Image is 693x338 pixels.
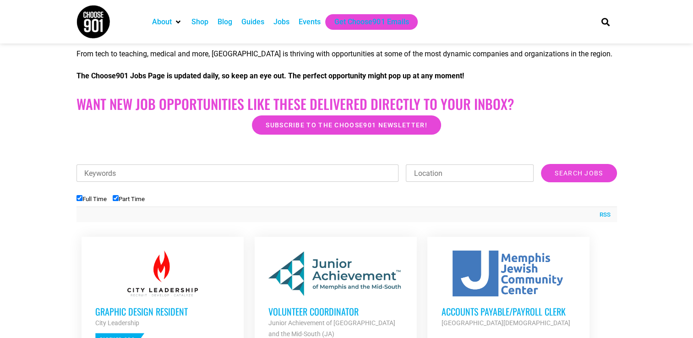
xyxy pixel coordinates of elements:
label: Part Time [113,196,145,202]
span: Subscribe to the Choose901 newsletter! [266,122,427,128]
h3: Volunteer Coordinator [268,305,403,317]
a: Get Choose901 Emails [334,16,409,27]
a: Blog [218,16,232,27]
input: Part Time [113,195,119,201]
input: Keywords [76,164,399,182]
h3: Graphic Design Resident [95,305,230,317]
a: About [152,16,172,27]
strong: The Choose901 Jobs Page is updated daily, so keep an eye out. The perfect opportunity might pop u... [76,71,464,80]
nav: Main nav [147,14,585,30]
a: Events [299,16,321,27]
strong: Junior Achievement of [GEOGRAPHIC_DATA] and the Mid-South (JA) [268,319,395,338]
input: Location [406,164,534,182]
div: Search [598,14,613,29]
a: Jobs [273,16,289,27]
strong: City Leadership [95,319,139,327]
label: Full Time [76,196,107,202]
div: About [147,14,187,30]
a: RSS [595,210,611,219]
a: Subscribe to the Choose901 newsletter! [252,115,441,135]
h2: Want New Job Opportunities like these Delivered Directly to your Inbox? [76,96,617,112]
h3: Accounts Payable/Payroll Clerk [441,305,576,317]
strong: [GEOGRAPHIC_DATA][DEMOGRAPHIC_DATA] [441,319,570,327]
p: From tech to teaching, medical and more, [GEOGRAPHIC_DATA] is thriving with opportunities at some... [76,49,617,60]
a: Guides [241,16,264,27]
a: Shop [191,16,208,27]
input: Search Jobs [541,164,617,182]
input: Full Time [76,195,82,201]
